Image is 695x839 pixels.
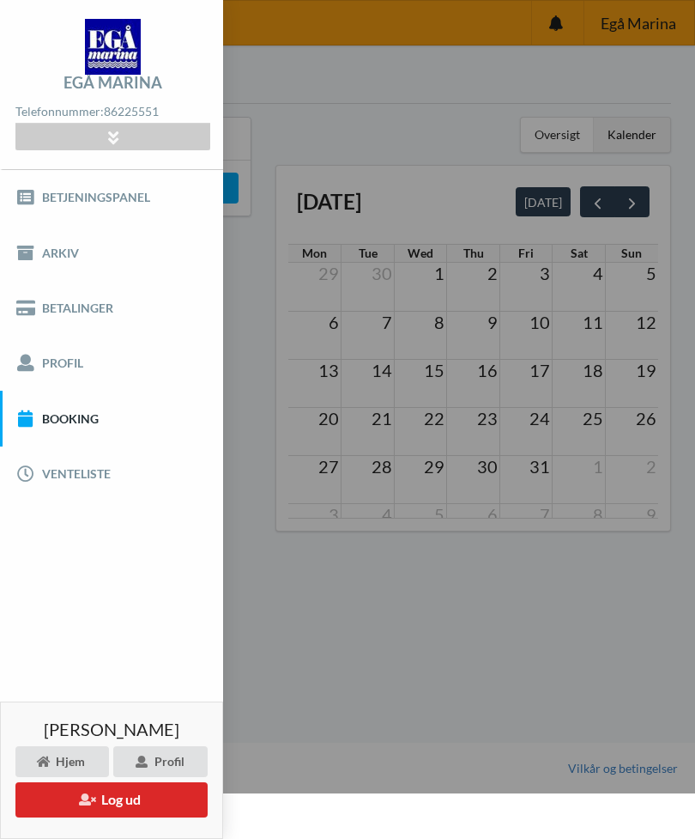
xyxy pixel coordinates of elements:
[113,746,208,777] div: Profil
[15,746,109,777] div: Hjem
[15,100,209,124] div: Telefonnummer:
[15,782,208,818] button: Log ud
[44,720,179,738] span: [PERSON_NAME]
[63,75,162,90] div: Egå Marina
[85,19,141,75] img: logo
[104,104,159,119] strong: 86225551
